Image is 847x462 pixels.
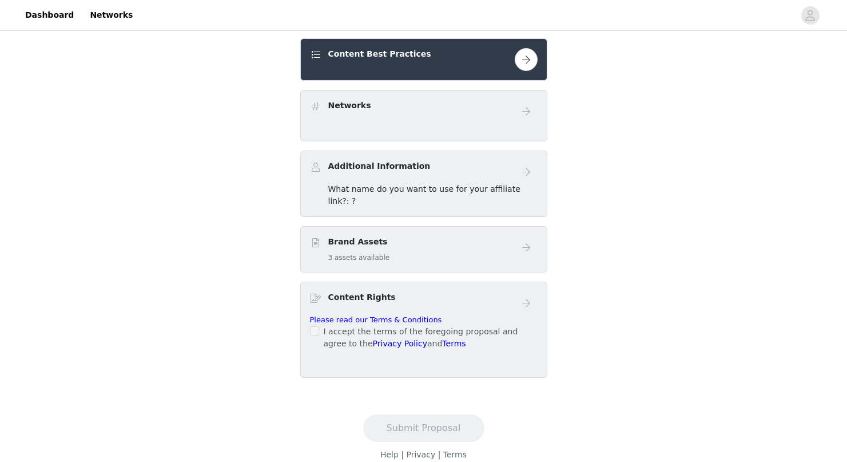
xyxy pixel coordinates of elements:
h4: Additional Information [328,160,431,172]
span: | [438,450,441,459]
div: Networks [300,90,547,141]
div: avatar [805,6,816,25]
h4: Networks [328,100,371,112]
h4: Content Best Practices [328,48,431,60]
div: Additional Information [300,151,547,217]
p: I accept the terms of the foregoing proposal and agree to the and [324,326,538,350]
button: Submit Proposal [363,414,484,442]
h4: Content Rights [328,291,396,303]
a: Networks [83,2,140,28]
span: What name do you want to use for your affiliate link?: ? [328,184,520,206]
h4: Brand Assets [328,236,390,248]
a: Terms [442,339,466,348]
a: Help [380,450,399,459]
h5: 3 assets available [328,252,390,263]
div: Content Rights [300,282,547,378]
a: Please read our Terms & Conditions [310,315,442,324]
a: Dashboard [18,2,81,28]
a: Privacy [406,450,435,459]
a: Terms [443,450,467,459]
a: Privacy Policy [373,339,427,348]
div: Content Best Practices [300,38,547,81]
span: | [401,450,404,459]
div: Brand Assets [300,226,547,273]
